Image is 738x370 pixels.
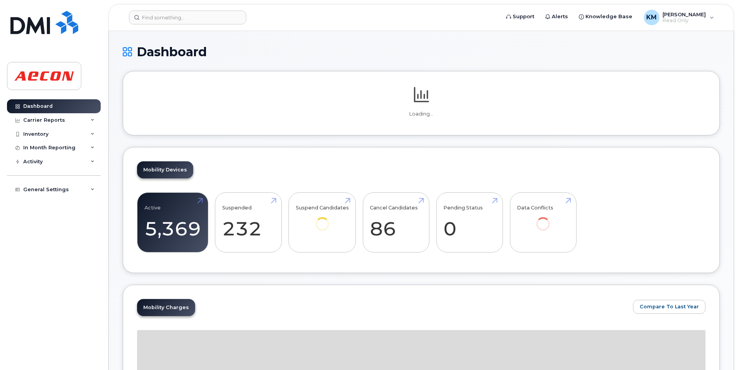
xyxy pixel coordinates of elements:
a: Mobility Devices [137,161,193,178]
h1: Dashboard [123,45,720,59]
a: Mobility Charges [137,299,195,316]
span: Compare To Last Year [640,303,699,310]
a: Suspended 232 [222,197,275,248]
a: Active 5,369 [144,197,201,248]
button: Compare To Last Year [633,300,705,314]
a: Suspend Candidates [296,197,349,242]
p: Loading... [137,111,705,118]
a: Pending Status 0 [443,197,496,248]
a: Data Conflicts [517,197,569,242]
a: Cancel Candidates 86 [370,197,422,248]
